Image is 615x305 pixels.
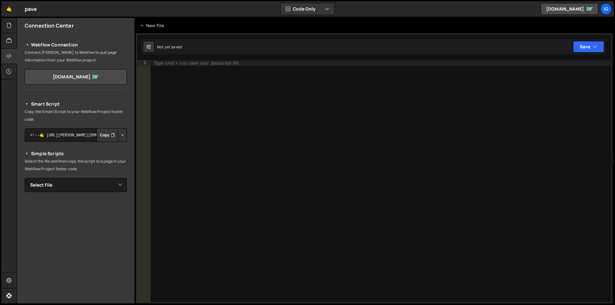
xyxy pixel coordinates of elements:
h2: Smart Script [25,100,127,108]
button: Code Only [281,3,334,15]
a: [DOMAIN_NAME] [541,3,598,15]
p: Copy the Smart Script to your Webflow Project footer code. [25,108,127,123]
button: Copy [96,128,118,142]
iframe: YouTube video player [25,203,127,260]
a: [DOMAIN_NAME] [25,69,127,84]
div: Not yet saved [157,44,182,50]
button: Save [573,41,604,52]
div: New File [140,22,167,29]
div: 1 [137,60,151,66]
a: 🤙 [1,1,17,17]
h2: Simple Scripts [25,150,127,157]
textarea: <!--🤙 [URL][PERSON_NAME][DOMAIN_NAME]> <script>document.addEventListener("DOMContentLoaded", func... [25,128,127,142]
div: Type cmd + s to save your Javascript file. [154,60,240,66]
h2: Connection Center [25,22,74,29]
p: Connect [PERSON_NAME] to Webflow to pull page information from your Webflow project [25,49,127,64]
h2: Webflow Connection [25,41,127,49]
p: Select the file and then copy the script to a page in your Webflow Project footer code. [25,157,127,173]
div: pave [25,5,37,13]
div: Button group with nested dropdown [96,128,127,142]
a: ig [600,3,612,15]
